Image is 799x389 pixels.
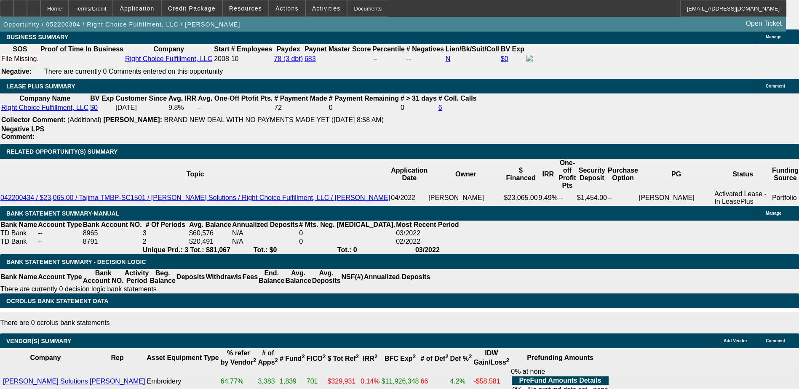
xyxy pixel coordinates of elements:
b: # of Apps [258,349,278,366]
sup: 2 [374,353,377,360]
b: # Fund [280,355,305,362]
th: IRR [538,159,558,190]
th: Security Deposit [577,159,607,190]
th: Account Type [37,221,83,229]
th: Tot.: 0 [299,246,395,254]
b: Rep [111,354,124,361]
th: Most Recent Period [395,221,459,229]
td: -- [37,229,83,237]
b: Paydex [277,45,300,53]
td: 9.49% [538,190,558,206]
span: VENDOR(S) SUMMARY [6,338,71,344]
div: -- [372,55,404,63]
b: # of Def [421,355,449,362]
th: Status [714,159,772,190]
span: Manage [766,35,781,39]
td: $20,491 [189,237,232,246]
b: Customer Since [115,95,167,102]
td: 2 [142,237,189,246]
span: Add Vendor [724,338,747,343]
td: [PERSON_NAME] [639,190,714,206]
sup: 2 [253,357,256,363]
sup: 2 [469,353,472,360]
td: N/A [232,237,299,246]
span: BRAND NEW DEAL WITH NO PAYMENTS MADE YET ([DATE] 8:58 AM) [164,116,384,123]
th: Application Date [390,159,428,190]
td: Portfolio [772,190,799,206]
span: RELATED OPPORTUNITY(S) SUMMARY [6,148,118,155]
td: 3 [142,229,189,237]
th: # Mts. Neg. [MEDICAL_DATA]. [299,221,395,229]
th: Owner [428,159,503,190]
sup: 2 [275,357,278,363]
div: File Missing. [1,55,39,63]
span: Credit Package [168,5,216,12]
b: # Employees [231,45,273,53]
th: Account Type [37,269,83,285]
a: Open Ticket [743,16,785,31]
td: -- [607,190,639,206]
th: One-off Profit Pts [558,159,577,190]
td: [PERSON_NAME] [428,190,503,206]
span: Bank Statement Summary - Decision Logic [6,258,146,265]
button: Application [113,0,160,16]
span: Activities [312,5,341,12]
th: PG [639,159,714,190]
span: LEASE PLUS SUMMARY [6,83,75,90]
button: Actions [269,0,305,16]
span: Resources [229,5,262,12]
th: Withdrawls [205,269,242,285]
td: -- [198,104,273,112]
td: 0 [299,237,395,246]
th: Activity Period [124,269,150,285]
b: Company Name [19,95,70,102]
b: Paynet Master Score [305,45,371,53]
span: Comment [766,338,785,343]
td: 8791 [83,237,142,246]
b: Company [153,45,184,53]
b: [PERSON_NAME]: [103,116,162,123]
span: (Additional) [67,116,102,123]
b: # Payment Made [274,95,327,102]
th: Funding Source [772,159,799,190]
b: BV Exp [501,45,524,53]
span: BUSINESS SUMMARY [6,34,68,40]
td: 04/2022 [390,190,428,206]
th: Bank Account NO. [83,269,124,285]
sup: 2 [413,353,416,360]
th: End. Balance [258,269,285,285]
span: BANK STATEMENT SUMMARY-MANUAL [6,210,119,217]
td: 9.8% [168,104,197,112]
a: [PERSON_NAME] [90,378,145,385]
button: Activities [306,0,347,16]
b: Negative LPS Comment: [1,125,44,140]
b: Def % [450,355,472,362]
sup: 2 [356,353,359,360]
b: Avg. IRR [168,95,196,102]
span: OCROLUS BANK STATEMENT DATA [6,298,108,304]
b: Percentile [372,45,404,53]
span: Application [120,5,154,12]
th: Avg. Balance [189,221,232,229]
td: -- [37,237,83,246]
sup: 2 [323,353,326,360]
b: PreFund Amounts Details [519,377,601,384]
span: Actions [275,5,299,12]
td: 2008 [214,54,230,64]
b: $ Tot Ref [327,355,359,362]
td: 0 [299,229,395,237]
b: FICO [307,355,326,362]
th: Deposits [176,269,206,285]
b: Negative: [1,68,32,75]
span: 10 [231,55,239,62]
td: $60,576 [189,229,232,237]
a: Right Choice Fulfillment, LLC [125,55,212,62]
td: $23,065.00 [504,190,538,206]
th: Avg. Deposits [312,269,341,285]
td: $1,454.00 [577,190,607,206]
th: 03/2022 [395,246,459,254]
td: 0 [400,104,437,112]
b: IRR [363,355,377,362]
th: Beg. Balance [149,269,176,285]
a: [PERSON_NAME] Solutions [3,378,88,385]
